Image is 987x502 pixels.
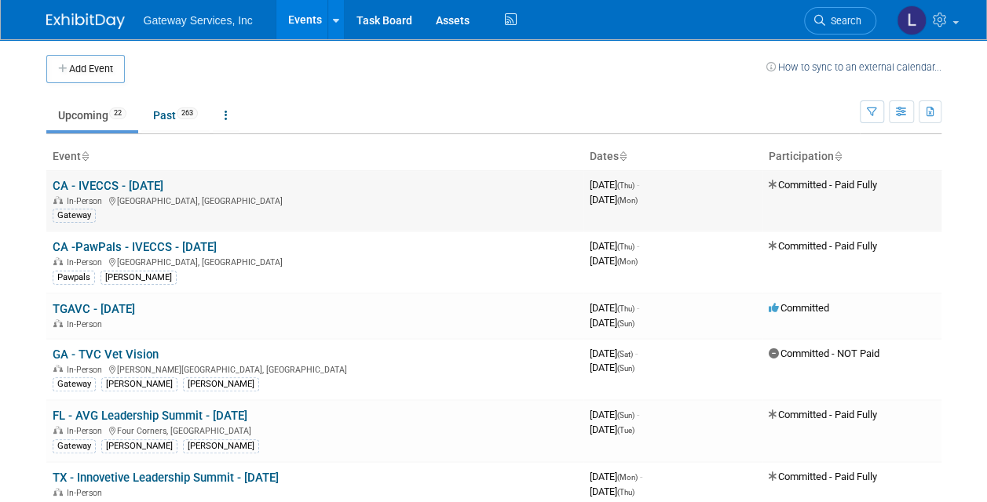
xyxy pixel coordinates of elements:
span: In-Person [67,365,107,375]
div: [PERSON_NAME][GEOGRAPHIC_DATA], [GEOGRAPHIC_DATA] [53,362,577,375]
img: ExhibitDay [46,13,125,29]
img: In-Person Event [53,426,63,434]
a: Sort by Start Date [619,150,627,162]
a: Search [804,7,876,35]
span: - [637,179,639,191]
span: In-Person [67,319,107,329]
a: CA - IVECCS - [DATE] [53,179,163,193]
span: (Thu) [617,242,634,251]
span: (Mon) [617,473,638,482]
div: [PERSON_NAME] [101,271,177,285]
span: (Sun) [617,411,634,420]
div: Gateway [53,377,96,391]
span: - [635,347,638,359]
span: Committed - Paid Fully [769,240,877,252]
span: [DATE] [590,409,639,420]
img: In-Person Event [53,196,63,204]
span: [DATE] [590,194,638,206]
img: Leah Mockridge [897,5,927,35]
div: [PERSON_NAME] [101,439,177,453]
span: (Thu) [617,181,634,190]
span: [DATE] [590,255,638,267]
div: [PERSON_NAME] [101,377,177,391]
span: (Mon) [617,257,638,266]
img: In-Person Event [53,319,63,327]
a: TX - Innovetive Leadership Summit - [DATE] [53,471,279,485]
span: [DATE] [590,486,634,497]
button: Add Event [46,55,125,83]
span: In-Person [67,488,107,498]
div: Gateway [53,209,96,223]
span: - [637,302,639,314]
span: Committed - Paid Fully [769,179,877,191]
span: (Tue) [617,426,634,435]
span: [DATE] [590,362,634,373]
a: Upcoming22 [46,100,138,130]
span: - [640,471,642,482]
span: [DATE] [590,240,639,252]
a: How to sync to an external calendar... [766,61,941,73]
span: (Thu) [617,304,634,313]
span: (Mon) [617,196,638,205]
th: Event [46,144,583,170]
div: [GEOGRAPHIC_DATA], [GEOGRAPHIC_DATA] [53,194,577,206]
th: Dates [583,144,762,170]
a: CA -PawPals - IVECCS - [DATE] [53,240,217,254]
span: (Sun) [617,319,634,328]
a: FL - AVG Leadership Summit - [DATE] [53,409,247,423]
span: [DATE] [590,302,639,314]
span: [DATE] [590,317,634,329]
div: [PERSON_NAME] [183,439,259,453]
span: Search [825,15,861,27]
span: [DATE] [590,424,634,435]
div: [PERSON_NAME] [183,377,259,391]
span: (Sun) [617,364,634,373]
span: 22 [109,107,126,119]
div: [GEOGRAPHIC_DATA], [GEOGRAPHIC_DATA] [53,255,577,267]
span: Committed - NOT Paid [769,347,879,359]
span: - [637,409,639,420]
span: In-Person [67,257,107,267]
span: Committed [769,302,829,314]
span: Committed - Paid Fully [769,409,877,420]
div: Four Corners, [GEOGRAPHIC_DATA] [53,424,577,436]
span: In-Person [67,196,107,206]
span: (Sat) [617,350,633,358]
img: In-Person Event [53,488,63,496]
span: In-Person [67,426,107,436]
span: 263 [177,107,198,119]
a: TGAVC - [DATE] [53,302,135,316]
a: Sort by Participation Type [834,150,842,162]
img: In-Person Event [53,365,63,373]
span: Committed - Paid Fully [769,471,877,482]
span: [DATE] [590,179,639,191]
span: (Thu) [617,488,634,497]
span: [DATE] [590,347,638,359]
span: [DATE] [590,471,642,482]
th: Participation [762,144,941,170]
div: Gateway [53,439,96,453]
div: Pawpals [53,271,95,285]
span: - [637,240,639,252]
a: Past263 [141,100,210,130]
img: In-Person Event [53,257,63,265]
span: Gateway Services, Inc [144,14,253,27]
a: Sort by Event Name [81,150,89,162]
a: GA - TVC Vet Vision [53,347,159,362]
